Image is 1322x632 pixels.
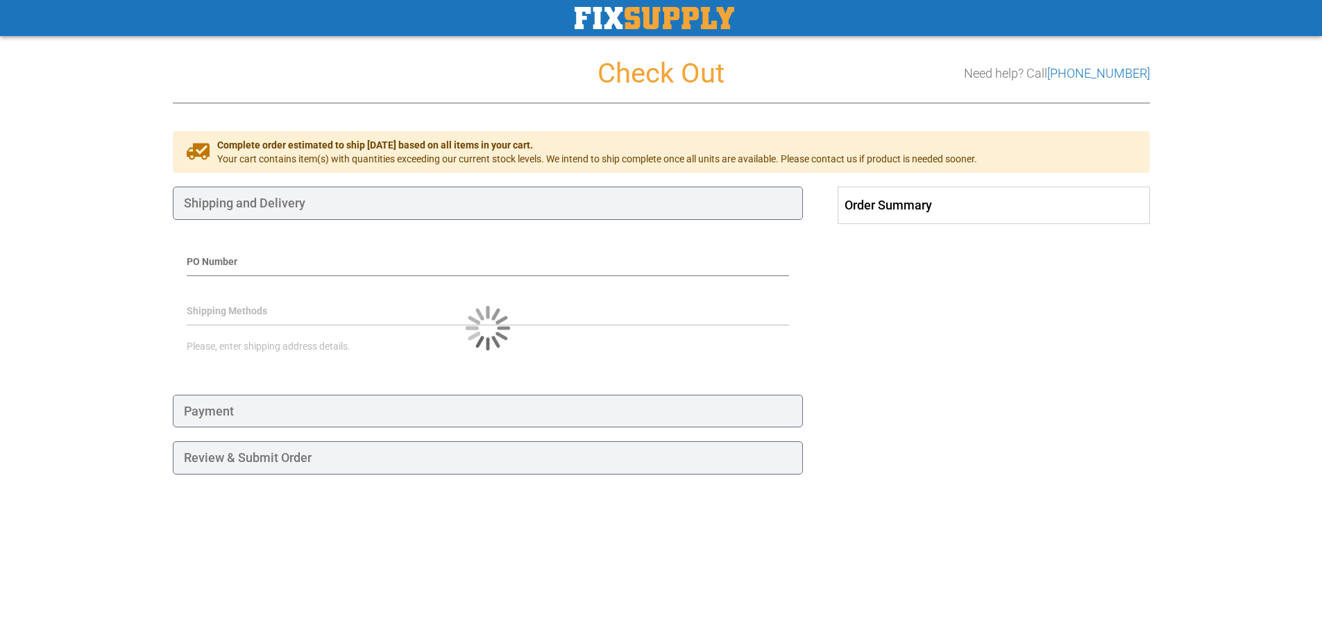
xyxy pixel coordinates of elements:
h1: Check Out [173,58,1150,89]
div: Shipping and Delivery [173,187,804,220]
span: Order Summary [838,187,1149,224]
div: Payment [173,395,804,428]
img: Fix Industrial Supply [575,7,734,29]
img: Loading... [466,306,510,350]
span: Your cart contains item(s) with quantities exceeding our current stock levels. We intend to ship ... [217,152,977,166]
div: PO Number [187,255,790,276]
a: [PHONE_NUMBER] [1047,66,1150,80]
div: Review & Submit Order [173,441,804,475]
a: store logo [575,7,734,29]
h3: Need help? Call [964,67,1150,80]
span: Complete order estimated to ship [DATE] based on all items in your cart. [217,138,977,152]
